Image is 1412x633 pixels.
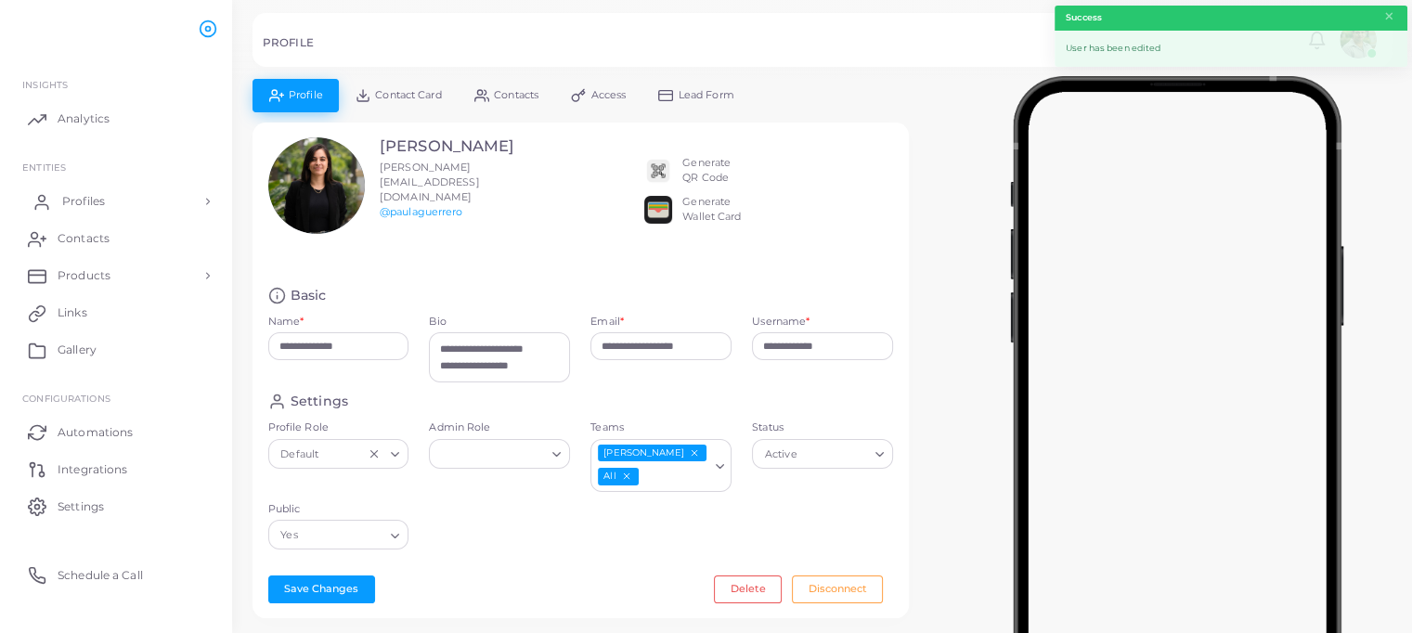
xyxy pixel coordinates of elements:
[263,36,314,49] h5: PROFILE
[58,498,104,515] span: Settings
[598,468,638,485] span: All
[58,461,127,478] span: Integrations
[268,502,409,517] label: Public
[429,420,570,435] label: Admin Role
[279,525,301,545] span: Yes
[14,450,218,487] a: Integrations
[375,90,441,100] span: Contact Card
[429,315,570,329] label: Bio
[268,520,409,549] div: Search for option
[302,524,383,545] input: Search for option
[437,444,545,464] input: Search for option
[688,446,701,459] button: Deselect Leasure
[58,267,110,284] span: Products
[590,439,732,492] div: Search for option
[752,315,810,329] label: Username
[679,90,734,100] span: Lead Form
[590,420,732,435] label: Teams
[380,205,463,218] a: @paulaguerrero
[14,183,218,220] a: Profiles
[22,79,68,90] span: INSIGHTS
[380,161,480,203] span: [PERSON_NAME][EMAIL_ADDRESS][DOMAIN_NAME]
[279,445,321,464] span: Default
[14,556,218,593] a: Schedule a Call
[1055,31,1407,67] div: User has been edited
[14,220,218,257] a: Contacts
[644,196,672,224] img: apple-wallet.png
[620,470,633,483] button: Deselect All
[268,420,409,435] label: Profile Role
[762,445,799,464] span: Active
[14,257,218,294] a: Products
[714,575,782,603] button: Delete
[1066,11,1102,24] strong: Success
[429,439,570,469] div: Search for option
[62,193,105,210] span: Profiles
[641,467,708,487] input: Search for option
[291,393,348,410] h4: Settings
[801,444,868,464] input: Search for option
[752,420,893,435] label: Status
[14,100,218,137] a: Analytics
[380,137,516,156] h3: [PERSON_NAME]
[58,567,143,584] span: Schedule a Call
[323,444,364,464] input: Search for option
[289,90,323,100] span: Profile
[598,445,706,461] span: [PERSON_NAME]
[591,90,627,100] span: Access
[682,195,741,225] div: Generate Wallet Card
[268,575,375,603] button: Save Changes
[792,575,883,603] button: Disconnect
[752,439,893,469] div: Search for option
[268,315,304,329] label: Name
[58,342,97,358] span: Gallery
[14,294,218,331] a: Links
[14,331,218,368] a: Gallery
[58,424,133,441] span: Automations
[682,156,731,186] div: Generate QR Code
[291,287,327,304] h4: Basic
[22,161,66,173] span: ENTITIES
[1383,6,1395,27] button: Close
[644,157,672,185] img: qr2.png
[14,487,218,524] a: Settings
[58,230,110,247] span: Contacts
[58,110,110,127] span: Analytics
[268,439,409,469] div: Search for option
[590,315,624,329] label: Email
[494,90,538,100] span: Contacts
[14,413,218,450] a: Automations
[22,393,110,404] span: Configurations
[368,446,381,461] button: Clear Selected
[58,304,87,321] span: Links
